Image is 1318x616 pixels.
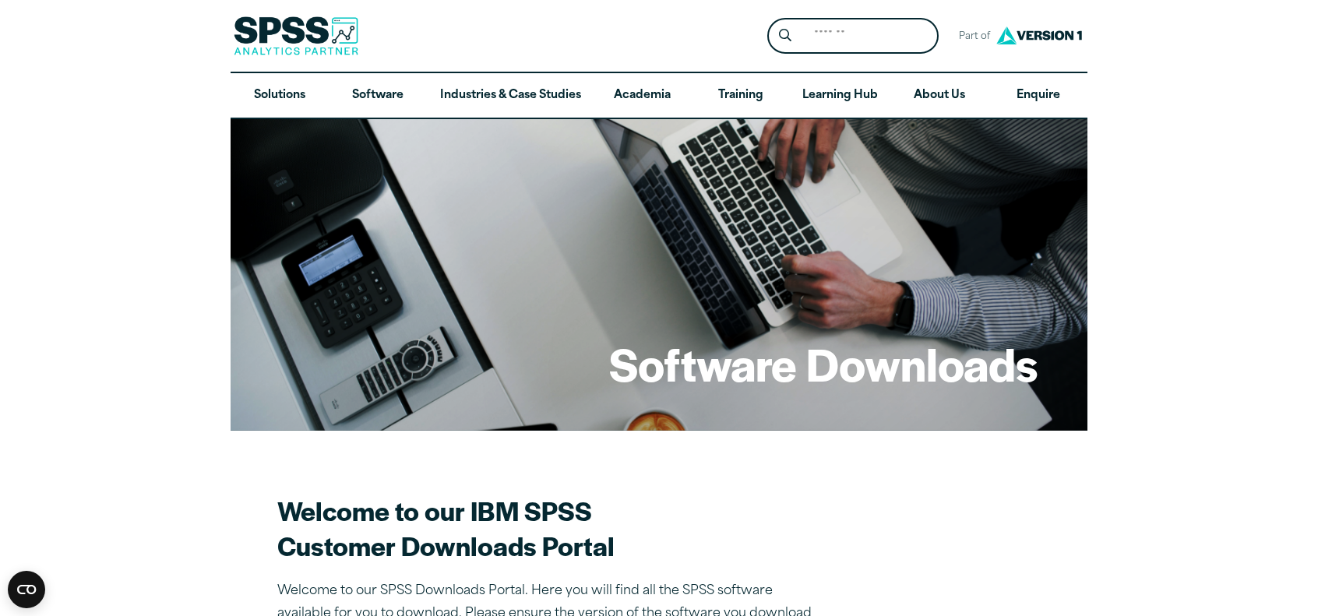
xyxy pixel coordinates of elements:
[277,493,823,563] h2: Welcome to our IBM SPSS Customer Downloads Portal
[692,73,790,118] a: Training
[594,73,692,118] a: Academia
[767,18,939,55] form: Site Header Search Form
[779,29,791,42] svg: Search magnifying glass icon
[989,73,1087,118] a: Enquire
[329,73,427,118] a: Software
[231,73,329,118] a: Solutions
[771,22,800,51] button: Search magnifying glass icon
[428,73,594,118] a: Industries & Case Studies
[790,73,890,118] a: Learning Hub
[951,26,992,48] span: Part of
[8,571,45,608] button: Open CMP widget
[609,333,1038,394] h1: Software Downloads
[234,16,358,55] img: SPSS Analytics Partner
[890,73,988,118] a: About Us
[231,73,1087,118] nav: Desktop version of site main menu
[992,21,1086,50] img: Version1 Logo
